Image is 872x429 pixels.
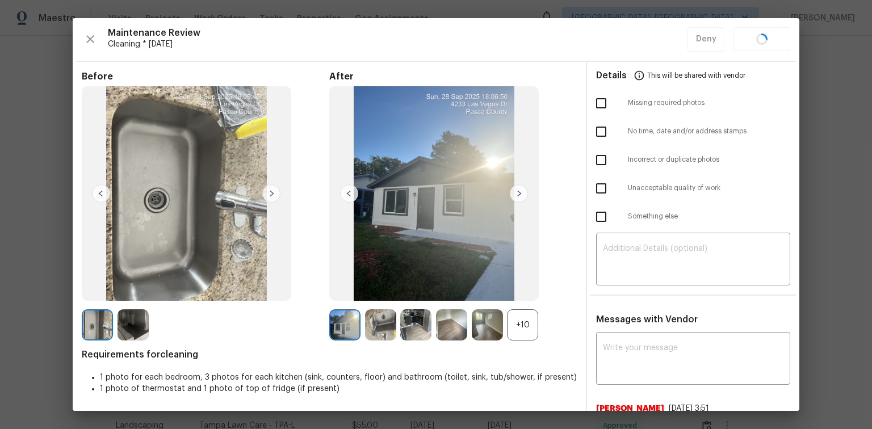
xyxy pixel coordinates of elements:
div: Incorrect or duplicate photos [587,146,799,174]
div: Unacceptable quality of work [587,174,799,203]
span: Something else [628,212,790,221]
div: No time, date and/or address stamps [587,117,799,146]
span: Messages with Vendor [596,315,698,324]
img: left-chevron-button-url [92,184,110,203]
span: Requirements for cleaning [82,349,577,360]
li: 1 photo for each bedroom, 3 photos for each kitchen (sink, counters, floor) and bathroom (toilet,... [100,372,577,383]
div: Something else [587,203,799,231]
span: Cleaning * [DATE] [108,39,687,50]
span: No time, date and/or address stamps [628,127,790,136]
img: left-chevron-button-url [340,184,358,203]
span: This will be shared with vendor [647,62,745,89]
span: Details [596,62,627,89]
span: Incorrect or duplicate photos [628,155,790,165]
span: After [329,71,577,82]
span: [PERSON_NAME] [596,403,664,414]
span: Maintenance Review [108,27,687,39]
span: Before [82,71,329,82]
li: 1 photo of thermostat and 1 photo of top of fridge (if present) [100,383,577,394]
div: Missing required photos [587,89,799,117]
div: +10 [507,309,538,340]
span: Unacceptable quality of work [628,183,790,193]
span: Missing required photos [628,98,790,108]
img: right-chevron-button-url [510,184,528,203]
img: right-chevron-button-url [262,184,280,203]
span: [DATE] 3:51 [669,405,709,413]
